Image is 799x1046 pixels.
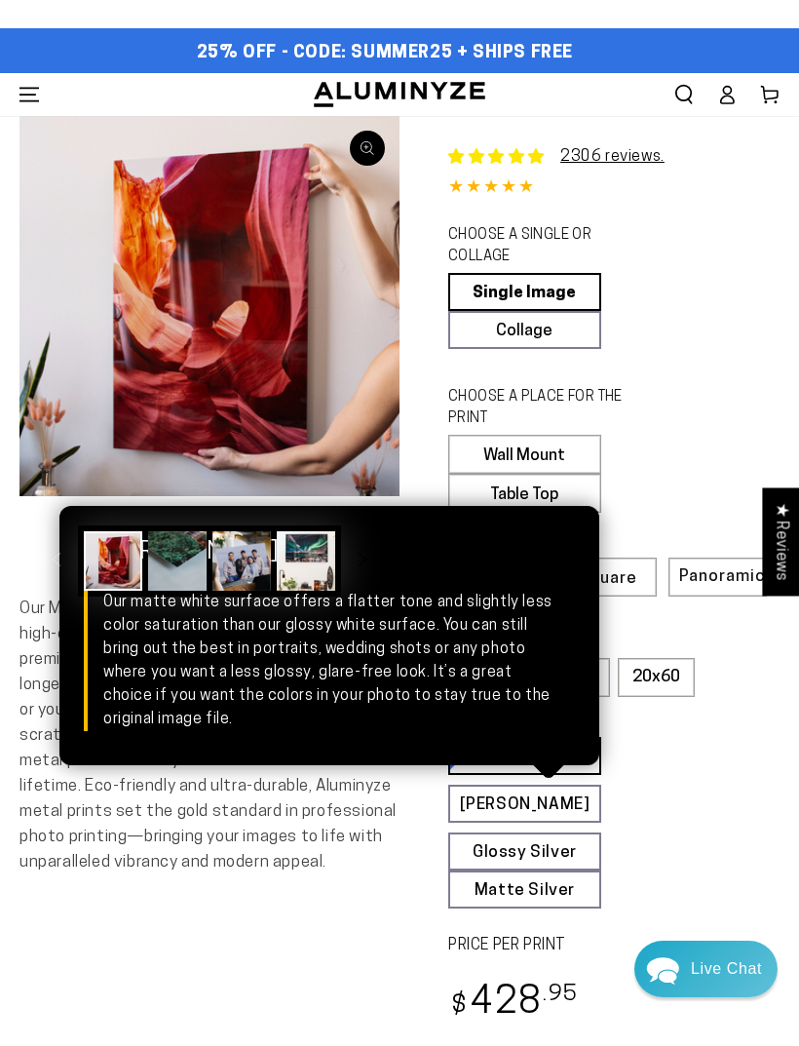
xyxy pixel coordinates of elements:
[634,941,778,997] div: Chat widget toggle
[448,935,780,957] label: PRICE PER PRINT
[312,80,487,109] img: Aluminyze
[679,568,765,585] span: Panoramic
[148,531,207,591] button: Load image 2 in gallery view
[663,73,705,116] summary: Search our site
[84,531,142,591] button: Load image 1 in gallery view
[451,993,468,1020] span: $
[762,487,799,596] div: Click to open Judge.me floating reviews tab
[448,871,601,909] a: Matte Silver
[277,531,335,591] button: Load image 4 in gallery view
[578,570,637,587] span: Square
[618,658,695,697] label: 20x60
[19,116,399,597] media-gallery: Gallery Viewer
[448,311,601,349] a: Collage
[448,474,601,513] label: Table Top
[103,591,555,731] div: Our matte white surface offers a flatter tone and slightly less color saturation than our glossy ...
[448,833,601,871] a: Glossy Silver
[197,43,573,64] span: 25% OFF - Code: SUMMER25 + Ships Free
[448,145,665,169] a: 2306 reviews.
[448,435,601,474] label: Wall Mount
[448,273,601,311] a: Single Image
[448,785,601,823] a: [PERSON_NAME]
[448,387,639,430] legend: CHOOSE A PLACE FOR THE PRINT
[560,149,665,165] a: 2306 reviews.
[543,984,578,1006] sup: .95
[341,540,384,583] button: Slide right
[35,540,78,583] button: Slide left
[448,174,780,203] div: 4.85 out of 5.0 stars
[19,600,397,871] span: Our Metal Prints transform your photos into vivid, high-definition artwork infused directly onto ...
[212,531,271,591] button: Load image 3 in gallery view
[691,941,762,997] div: Contact Us Directly
[448,985,578,1023] bdi: 428
[8,73,51,116] summary: Menu
[448,225,639,268] legend: CHOOSE A SINGLE OR COLLAGE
